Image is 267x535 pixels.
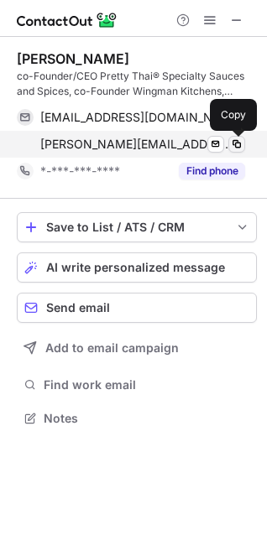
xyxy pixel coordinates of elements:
span: Send email [46,301,110,314]
span: [EMAIL_ADDRESS][DOMAIN_NAME] [40,110,233,125]
button: Send email [17,293,257,323]
button: Add to email campaign [17,333,257,363]
span: Notes [44,411,250,426]
button: Reveal Button [179,163,245,179]
span: Add to email campaign [45,341,179,355]
button: AI write personalized message [17,252,257,283]
button: Find work email [17,373,257,397]
button: save-profile-one-click [17,212,257,242]
button: Notes [17,407,257,430]
div: Save to List / ATS / CRM [46,221,228,234]
div: [PERSON_NAME] [17,50,129,67]
div: co-Founder/CEO Pretty Thai® Specialty Sauces and Spices, co-Founder Wingman Kitchens, President @... [17,69,257,99]
span: AI write personalized message [46,261,225,274]
img: ContactOut v5.3.10 [17,10,118,30]
span: [PERSON_NAME][EMAIL_ADDRESS][DOMAIN_NAME] [40,137,233,152]
span: Find work email [44,377,250,392]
